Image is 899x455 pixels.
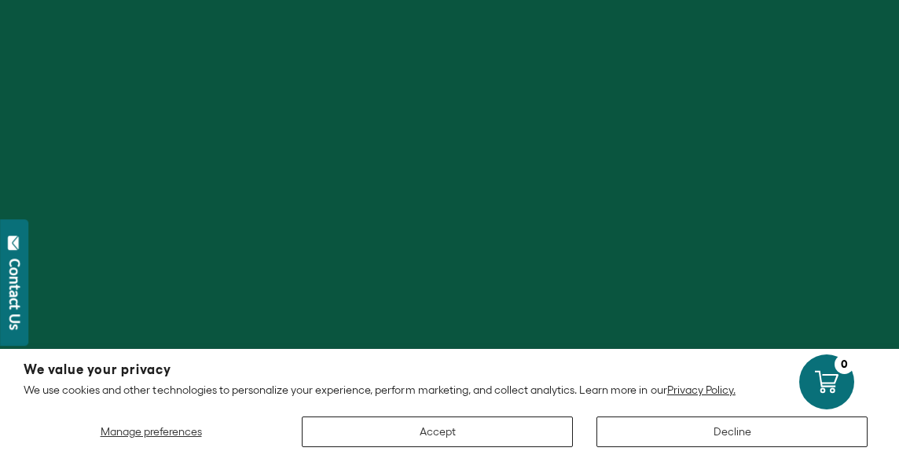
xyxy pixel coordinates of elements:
[24,416,278,447] button: Manage preferences
[596,416,868,447] button: Decline
[7,259,23,330] div: Contact Us
[835,354,854,374] div: 0
[302,416,573,447] button: Accept
[24,383,875,397] p: We use cookies and other technologies to personalize your experience, perform marketing, and coll...
[667,383,736,396] a: Privacy Policy.
[101,425,202,438] span: Manage preferences
[24,363,875,376] h2: We value your privacy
